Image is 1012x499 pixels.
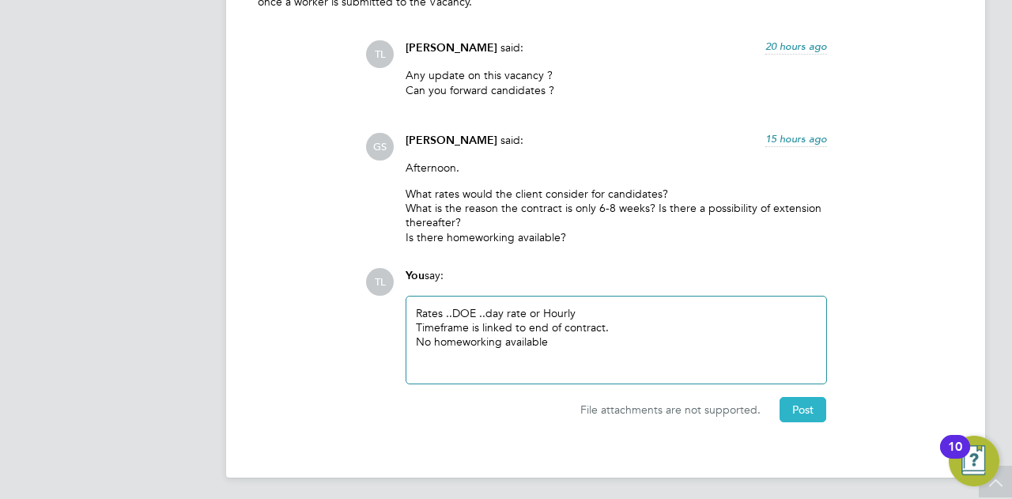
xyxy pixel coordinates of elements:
li: What is the reason the contract is only 6-8 weeks? Is there a possibility of extension thereafter? [406,201,827,229]
div: Rates ..DOE ..day rate or Hourly [416,306,817,374]
span: You [406,269,425,282]
li: Is there homeworking available? [406,230,827,244]
div: 10 [948,447,962,467]
p: Afternoon. [406,161,827,175]
span: 15 hours ago [765,132,827,146]
span: TL [366,268,394,296]
span: [PERSON_NAME] [406,41,497,55]
span: File attachments are not supported. [580,403,761,417]
span: TL [366,40,394,68]
button: Post [780,397,826,422]
span: GS [366,133,394,161]
div: No homeworking available [416,335,817,349]
span: said: [500,133,523,147]
p: Any update on this vacancy ? Can you forward candidates ? [406,68,827,96]
span: 20 hours ago [765,40,827,53]
div: say: [406,268,827,296]
button: Open Resource Center, 10 new notifications [949,436,999,486]
li: What rates would the client consider for candidates? [406,187,827,201]
div: Timeframe is linked to end of contract. [416,320,817,335]
span: [PERSON_NAME] [406,134,497,147]
span: said: [500,40,523,55]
